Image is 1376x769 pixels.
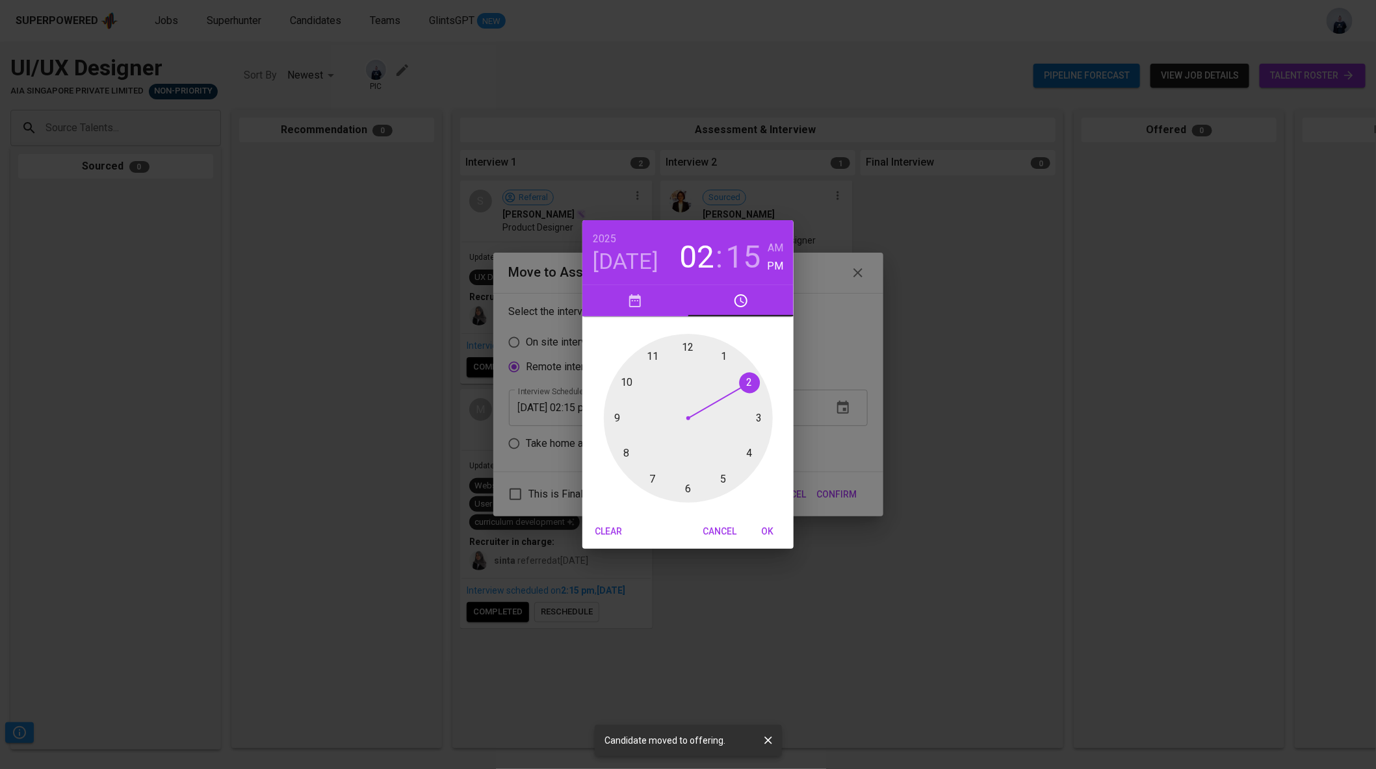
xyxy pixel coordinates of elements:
[697,520,742,544] button: Cancel
[588,520,629,544] button: Clear
[605,729,726,752] div: Candidate moved to offering.
[593,523,624,540] span: Clear
[747,520,788,544] button: OK
[593,230,616,248] button: 2025
[768,239,783,257] h6: AM
[768,239,784,257] button: AM
[679,239,714,275] button: 02
[703,523,736,540] span: Cancel
[752,523,783,540] span: OK
[593,248,658,275] button: [DATE]
[716,239,723,275] h3: :
[725,239,760,275] button: 15
[768,257,784,275] button: PM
